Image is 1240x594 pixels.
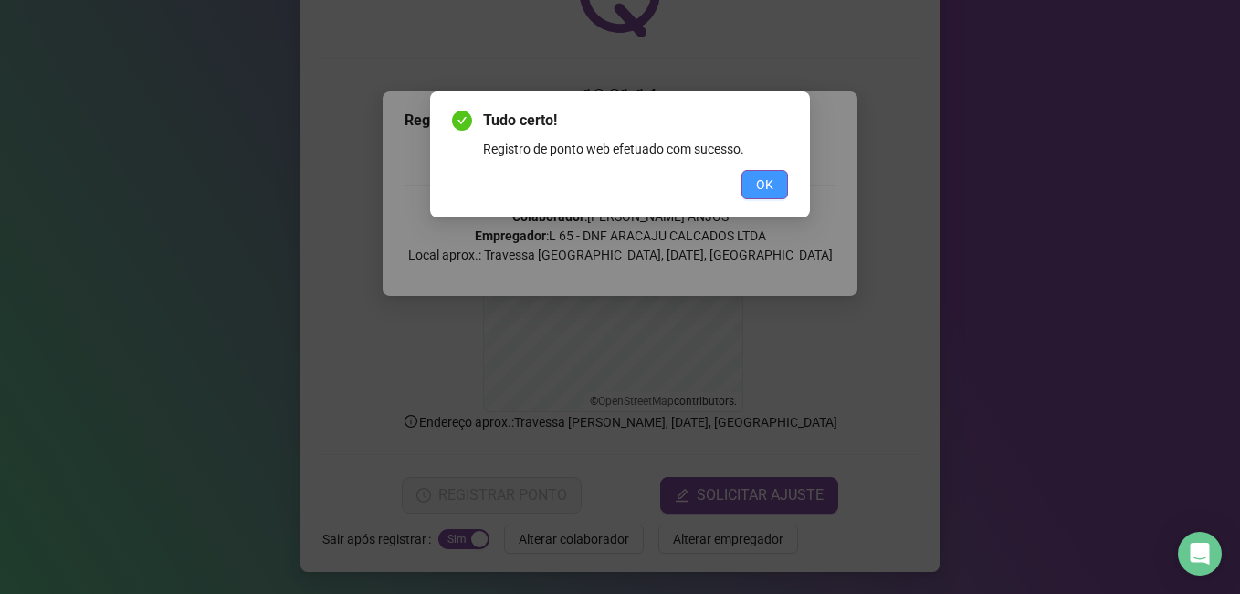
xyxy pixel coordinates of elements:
div: Registro de ponto web efetuado com sucesso. [483,139,788,159]
span: Tudo certo! [483,110,788,132]
span: check-circle [452,111,472,131]
button: OK [741,170,788,199]
div: Open Intercom Messenger [1178,532,1222,576]
span: OK [756,175,773,195]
